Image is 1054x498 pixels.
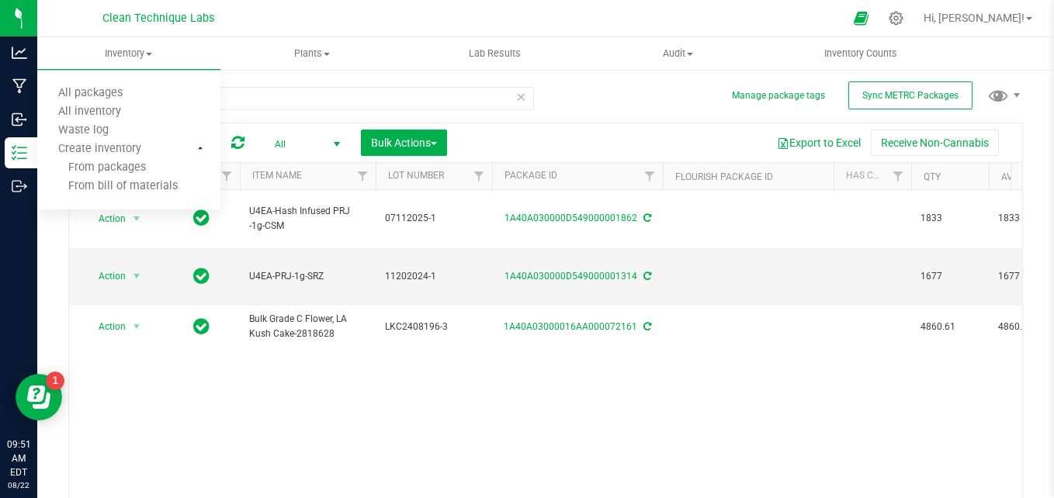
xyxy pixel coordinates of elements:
[37,143,162,156] span: Create inventory
[385,211,483,226] span: 07112025-1
[388,170,444,181] a: Lot Number
[350,163,376,189] a: Filter
[844,3,879,33] span: Open Ecommerce Menu
[7,479,30,491] p: 08/22
[385,320,483,334] span: LKC2408196-3
[515,87,526,107] span: Clear
[504,170,557,181] a: Package ID
[16,374,62,420] iframe: Resource center
[848,81,973,109] button: Sync METRC Packages
[586,37,769,70] a: Audit
[12,112,27,127] inline-svg: Inbound
[7,437,30,479] p: 09:51 AM EDT
[193,316,210,337] span: In Sync
[834,163,911,190] th: Has COA
[466,163,492,189] a: Filter
[37,180,178,193] span: From bill of materials
[504,213,637,223] a: 1A40A030000D549000001862
[37,87,144,100] span: All packages
[767,130,871,156] button: Export to Excel
[85,265,127,287] span: Action
[803,47,918,61] span: Inventory Counts
[641,271,651,282] span: Sync from Compliance System
[85,316,127,337] span: Action
[221,47,403,61] span: Plants
[12,78,27,94] inline-svg: Manufacturing
[1001,171,1048,182] a: Available
[587,47,768,61] span: Audit
[37,105,142,119] span: All inventory
[769,37,952,70] a: Inventory Counts
[252,170,302,181] a: Item Name
[127,316,147,337] span: select
[37,37,220,70] a: Inventory All packages All inventory Waste log Create inventory From packages From bill of materials
[249,269,366,284] span: U4EA-PRJ-1g-SRZ
[220,37,404,70] a: Plants
[862,90,959,101] span: Sync METRC Packages
[504,321,637,332] a: 1A40A03000016AA000072161
[193,207,210,229] span: In Sync
[371,137,437,149] span: Bulk Actions
[641,213,651,223] span: Sync from Compliance System
[504,271,637,282] a: 1A40A030000D549000001314
[127,265,147,287] span: select
[37,161,146,175] span: From packages
[37,47,220,61] span: Inventory
[641,321,651,332] span: Sync from Compliance System
[12,178,27,194] inline-svg: Outbound
[448,47,542,61] span: Lab Results
[12,45,27,61] inline-svg: Analytics
[924,12,1025,24] span: Hi, [PERSON_NAME]!
[249,204,366,233] span: U4EA-Hash Infused PRJ -1g-CSM
[404,37,587,70] a: Lab Results
[924,171,941,182] a: Qty
[214,163,240,189] a: Filter
[249,312,366,341] span: Bulk Grade C Flower, LA Kush Cake-2818628
[193,265,210,287] span: In Sync
[637,163,663,189] a: Filter
[732,89,825,102] button: Manage package tags
[37,124,130,137] span: Waste log
[102,12,214,25] span: Clean Technique Labs
[921,320,979,334] span: 4860.61
[127,208,147,230] span: select
[675,171,773,182] a: Flourish Package ID
[46,372,64,390] iframe: Resource center unread badge
[385,269,483,284] span: 11202024-1
[12,145,27,161] inline-svg: Inventory
[871,130,999,156] button: Receive Non-Cannabis
[921,211,979,226] span: 1833
[85,208,127,230] span: Action
[886,163,911,189] a: Filter
[361,130,447,156] button: Bulk Actions
[68,87,534,110] input: Search Package ID, Item Name, SKU, Lot or Part Number...
[886,11,906,26] div: Manage settings
[921,269,979,284] span: 1677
